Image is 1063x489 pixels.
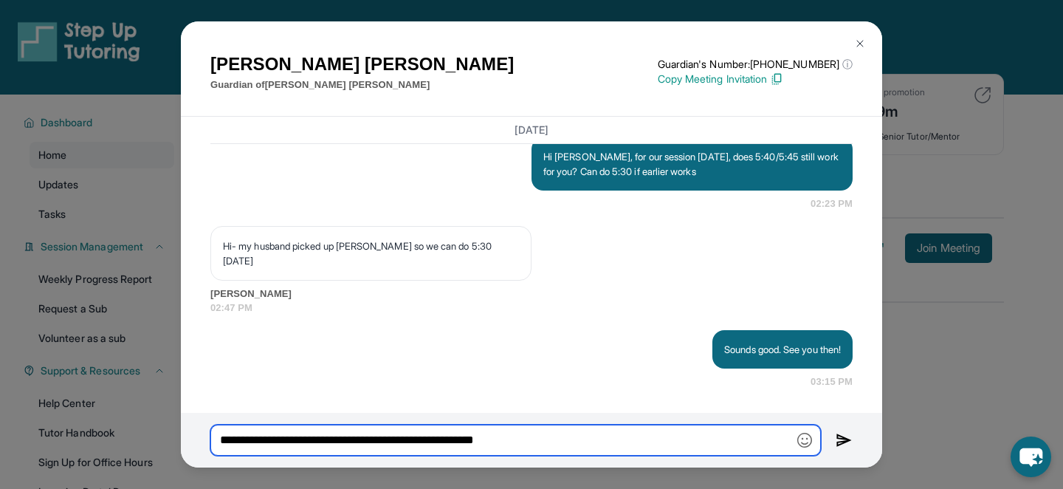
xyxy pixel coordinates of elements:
[811,196,853,211] span: 02:23 PM
[658,72,853,86] p: Copy Meeting Invitation
[210,287,853,301] span: [PERSON_NAME]
[724,342,841,357] p: Sounds good. See you then!
[658,57,853,72] p: Guardian's Number: [PHONE_NUMBER]
[770,72,783,86] img: Copy Icon
[842,57,853,72] span: ⓘ
[210,51,514,78] h1: [PERSON_NAME] [PERSON_NAME]
[797,433,812,448] img: Emoji
[543,149,841,179] p: Hi [PERSON_NAME], for our session [DATE], does 5:40/5:45 still work for you? Can do 5:30 if earli...
[210,301,853,315] span: 02:47 PM
[1011,437,1051,477] button: chat-button
[811,375,853,389] span: 03:15 PM
[210,123,853,137] h3: [DATE]
[210,78,514,92] p: Guardian of [PERSON_NAME] [PERSON_NAME]
[223,239,519,268] p: Hi- my husband picked up [PERSON_NAME] so we can do 5:30 [DATE]
[854,38,866,49] img: Close Icon
[836,431,853,449] img: Send icon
